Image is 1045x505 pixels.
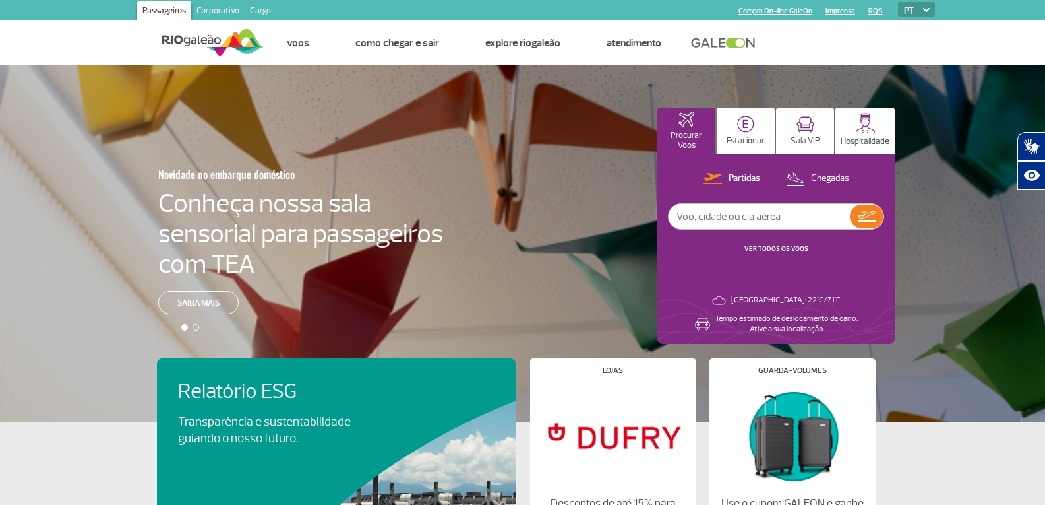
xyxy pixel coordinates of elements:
p: Sala VIP [791,136,820,146]
div: Plugin de acessibilidade da Hand Talk. [1017,132,1045,190]
h4: Conheça nossa sala sensorial para passageiros com TEA [158,188,443,279]
img: carParkingHome.svg [737,116,754,133]
img: Guarda-volumes [720,385,864,487]
button: Estacionar [717,108,775,154]
a: RQS [868,7,883,15]
p: Partidas [729,172,760,185]
button: Hospitalidade [835,108,895,154]
input: Voo, cidade ou cia aérea [669,204,850,229]
p: Procurar Voos [664,131,709,151]
p: [GEOGRAPHIC_DATA]: 22°C/71°F [731,295,840,306]
button: Sala VIP [776,108,834,154]
h4: Relatório ESG [178,380,388,404]
a: Saiba mais [158,291,239,314]
p: Tempo estimado de deslocamento de carro: Ative a sua localização [715,314,858,335]
img: vipRoom.svg [796,116,814,133]
a: Relatório ESGTransparência e sustentabilidade guiando o nosso futuro. [178,380,494,447]
a: VER TODOS OS VOOS [744,244,808,253]
a: Passageiros [137,1,191,22]
a: Explore RIOgaleão [485,36,560,50]
a: Compra On-line GaleOn [738,7,812,15]
h3: Novidade no embarque doméstico [158,160,378,188]
p: Hospitalidade [841,137,889,147]
a: Imprensa [825,7,855,15]
img: Lojas [541,385,684,487]
h4: Lojas [603,367,623,374]
a: Voos [287,36,309,50]
p: Estacionar [727,136,765,146]
img: airplaneHomeActive.svg [678,112,694,127]
a: Cargo [245,1,276,22]
button: Abrir recursos assistivos. [1017,161,1045,190]
img: hospitality.svg [855,113,876,133]
a: Como chegar e sair [355,36,439,50]
p: Chegadas [811,172,849,185]
h4: Guarda-volumes [758,367,827,374]
button: Chegadas [782,170,853,187]
button: Procurar Voos [657,108,715,154]
button: VER TODOS OS VOOS [740,244,812,254]
a: Corporativo [191,1,245,22]
p: Transparência e sustentabilidade guiando o nosso futuro. [178,414,365,447]
button: Abrir tradutor de língua de sinais. [1017,132,1045,161]
a: Atendimento [607,36,661,50]
button: Partidas [700,170,764,187]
